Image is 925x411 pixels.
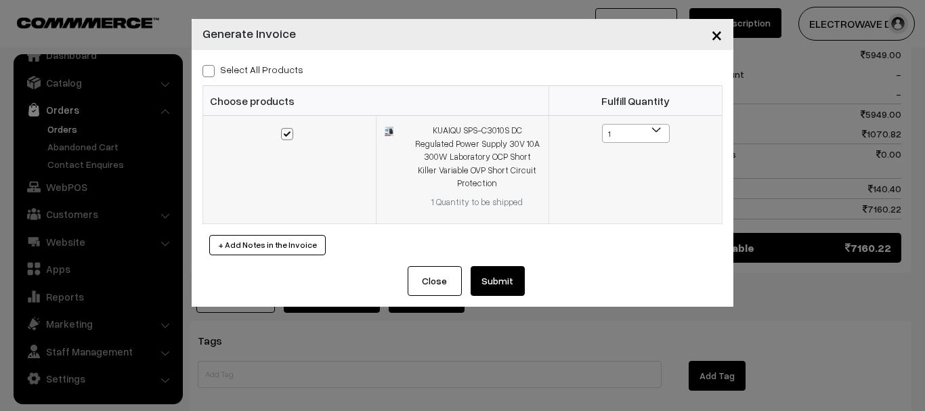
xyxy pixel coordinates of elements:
[471,266,525,296] button: Submit
[414,124,540,190] div: KUAIQU SPS-C3010S DC Regulated Power Supply 30V 10A 300W Laboratory OCP Short Killer Variable OVP...
[408,266,462,296] button: Close
[700,14,733,56] button: Close
[711,22,723,47] span: ×
[603,125,669,144] span: 1
[602,124,670,143] span: 1
[209,235,326,255] button: + Add Notes in the Invoice
[414,196,540,209] div: 1 Quantity to be shipped
[203,86,549,116] th: Choose products
[202,24,296,43] h4: Generate Invoice
[385,127,393,135] img: 172466918315832.jpg
[549,86,723,116] th: Fulfill Quantity
[202,62,303,77] label: Select all Products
